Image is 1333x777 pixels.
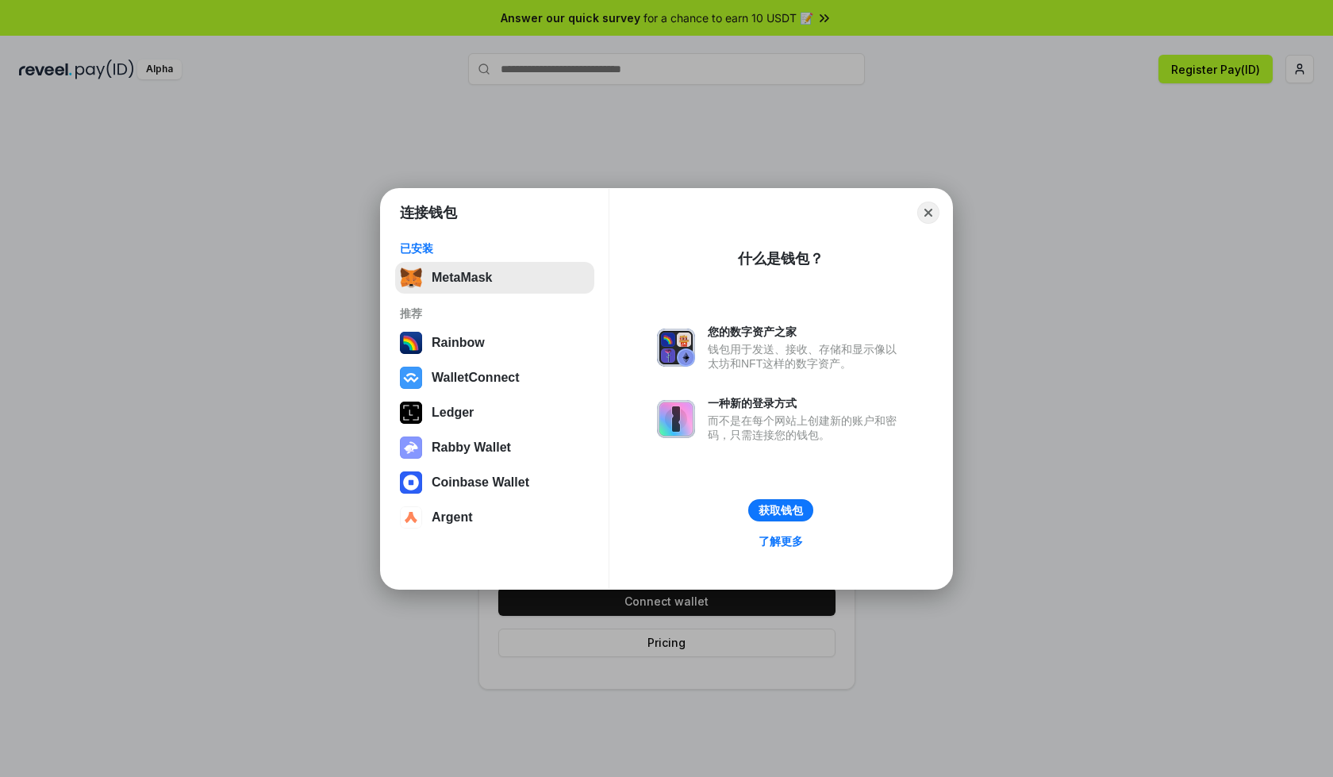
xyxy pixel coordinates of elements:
[432,406,474,420] div: Ledger
[395,502,594,533] button: Argent
[395,467,594,498] button: Coinbase Wallet
[708,414,905,442] div: 而不是在每个网站上创建新的账户和密码，只需连接您的钱包。
[657,329,695,367] img: svg+xml,%3Csvg%20xmlns%3D%22http%3A%2F%2Fwww.w3.org%2F2000%2Fsvg%22%20fill%3D%22none%22%20viewBox...
[432,475,529,490] div: Coinbase Wallet
[400,203,457,222] h1: 连接钱包
[400,332,422,354] img: svg+xml,%3Csvg%20width%3D%22120%22%20height%3D%22120%22%20viewBox%3D%220%200%20120%20120%22%20fil...
[759,503,803,517] div: 获取钱包
[749,531,812,552] a: 了解更多
[395,327,594,359] button: Rainbow
[400,402,422,424] img: svg+xml,%3Csvg%20xmlns%3D%22http%3A%2F%2Fwww.w3.org%2F2000%2Fsvg%22%20width%3D%2228%22%20height%3...
[432,440,511,455] div: Rabby Wallet
[708,396,905,410] div: 一种新的登录方式
[395,262,594,294] button: MetaMask
[400,437,422,459] img: svg+xml,%3Csvg%20xmlns%3D%22http%3A%2F%2Fwww.w3.org%2F2000%2Fsvg%22%20fill%3D%22none%22%20viewBox...
[400,367,422,389] img: svg+xml,%3Csvg%20width%3D%2228%22%20height%3D%2228%22%20viewBox%3D%220%200%2028%2028%22%20fill%3D...
[400,241,590,256] div: 已安装
[432,336,485,350] div: Rainbow
[400,267,422,289] img: svg+xml,%3Csvg%20fill%3D%22none%22%20height%3D%2233%22%20viewBox%3D%220%200%2035%2033%22%20width%...
[400,471,422,494] img: svg+xml,%3Csvg%20width%3D%2228%22%20height%3D%2228%22%20viewBox%3D%220%200%2028%2028%22%20fill%3D...
[917,202,939,224] button: Close
[759,534,803,548] div: 了解更多
[395,362,594,394] button: WalletConnect
[432,271,492,285] div: MetaMask
[708,342,905,371] div: 钱包用于发送、接收、存储和显示像以太坊和NFT这样的数字资产。
[738,249,824,268] div: 什么是钱包？
[657,400,695,438] img: svg+xml,%3Csvg%20xmlns%3D%22http%3A%2F%2Fwww.w3.org%2F2000%2Fsvg%22%20fill%3D%22none%22%20viewBox...
[400,506,422,529] img: svg+xml,%3Csvg%20width%3D%2228%22%20height%3D%2228%22%20viewBox%3D%220%200%2028%2028%22%20fill%3D...
[395,432,594,464] button: Rabby Wallet
[395,397,594,429] button: Ledger
[432,510,473,525] div: Argent
[708,325,905,339] div: 您的数字资产之家
[400,306,590,321] div: 推荐
[748,499,813,521] button: 获取钱包
[432,371,520,385] div: WalletConnect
